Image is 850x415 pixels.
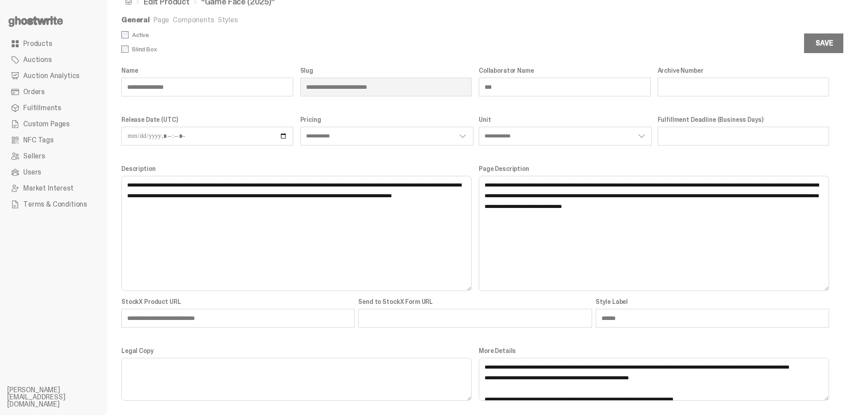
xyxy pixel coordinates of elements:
span: Market Interest [23,185,74,192]
label: Slug [300,67,472,74]
a: Orders [7,84,100,100]
span: Orders [23,88,45,95]
a: Users [7,164,100,180]
label: Pricing [300,116,472,123]
button: Save [804,33,844,53]
span: Terms & Conditions [23,201,87,208]
label: Release Date (UTC) [121,116,293,123]
span: Custom Pages [23,120,70,128]
a: Page [153,15,169,25]
a: NFC Tags [7,132,100,148]
label: Send to StockX Form URL [358,298,592,305]
label: Description [121,165,472,172]
label: Fulfillment Deadline (Business Days) [658,116,829,123]
label: Active [121,31,475,38]
label: Legal Copy [121,347,472,354]
span: NFC Tags [23,137,54,144]
span: Sellers [23,153,45,160]
label: StockX Product URL [121,298,355,305]
a: Custom Pages [7,116,100,132]
label: More Details [479,347,829,354]
a: Fulfillments [7,100,100,116]
input: Blind Box [121,46,129,53]
label: Blind Box [121,46,475,53]
label: Archive Number [658,67,829,74]
span: Products [23,40,52,47]
a: Styles [218,15,238,25]
label: Page Description [479,165,829,172]
span: Auction Analytics [23,72,79,79]
div: Save [816,40,833,47]
a: Market Interest [7,180,100,196]
a: Auction Analytics [7,68,100,84]
a: Auctions [7,52,100,68]
a: Components [173,15,214,25]
span: Fulfillments [23,104,61,112]
label: Style Label [596,298,829,305]
a: Terms & Conditions [7,196,100,212]
span: Auctions [23,56,52,63]
label: Collaborator Name [479,67,651,74]
label: Unit [479,116,651,123]
a: Products [7,36,100,52]
span: Users [23,169,41,176]
input: Active [121,31,129,38]
a: General [121,15,150,25]
li: [PERSON_NAME][EMAIL_ADDRESS][DOMAIN_NAME] [7,386,114,408]
a: Sellers [7,148,100,164]
label: Name [121,67,293,74]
